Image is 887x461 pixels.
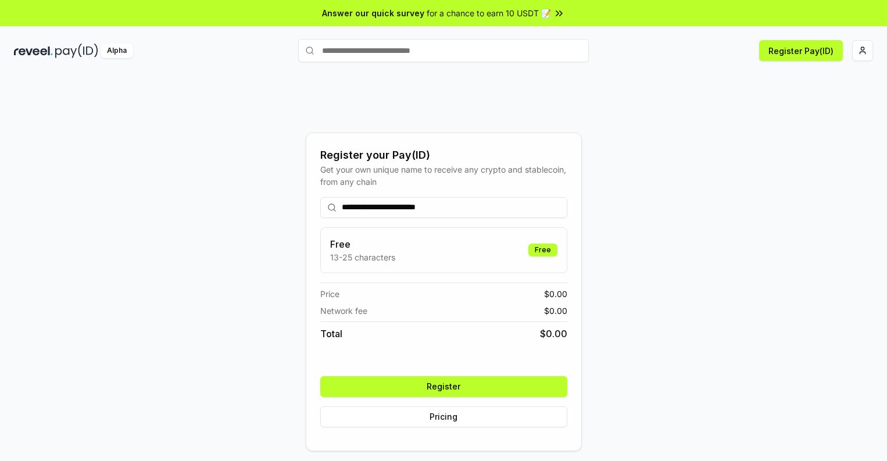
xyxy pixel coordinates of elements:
[101,44,133,58] div: Alpha
[427,7,551,19] span: for a chance to earn 10 USDT 📝
[330,251,395,263] p: 13-25 characters
[320,147,567,163] div: Register your Pay(ID)
[320,376,567,397] button: Register
[320,288,339,300] span: Price
[55,44,98,58] img: pay_id
[14,44,53,58] img: reveel_dark
[322,7,424,19] span: Answer our quick survey
[759,40,843,61] button: Register Pay(ID)
[320,406,567,427] button: Pricing
[330,237,395,251] h3: Free
[544,288,567,300] span: $ 0.00
[320,305,367,317] span: Network fee
[540,327,567,341] span: $ 0.00
[528,244,557,256] div: Free
[320,163,567,188] div: Get your own unique name to receive any crypto and stablecoin, from any chain
[544,305,567,317] span: $ 0.00
[320,327,342,341] span: Total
